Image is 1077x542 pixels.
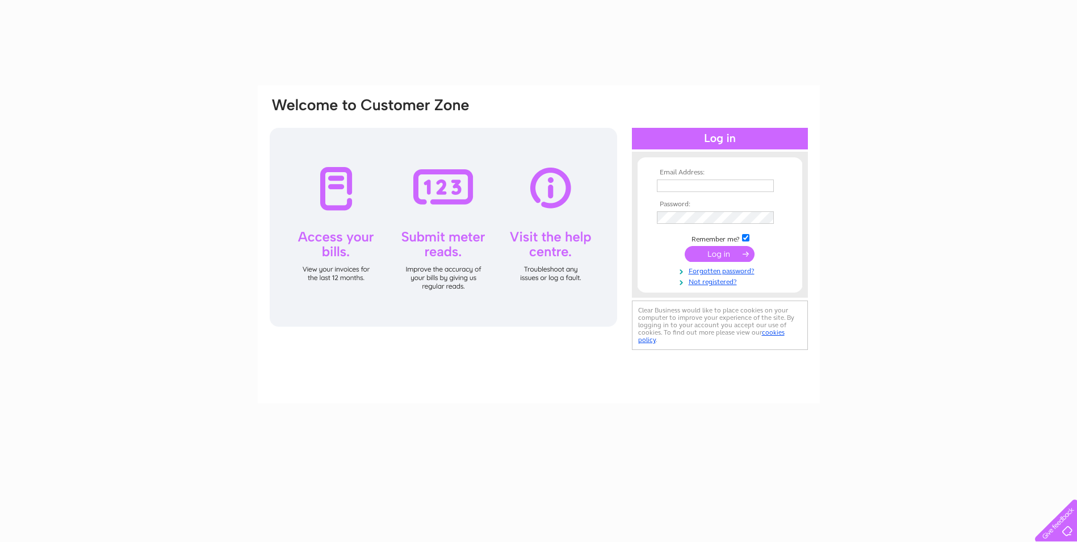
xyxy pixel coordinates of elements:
[685,246,755,262] input: Submit
[657,276,786,286] a: Not registered?
[654,169,786,177] th: Email Address:
[632,301,808,350] div: Clear Business would like to place cookies on your computer to improve your experience of the sit...
[657,265,786,276] a: Forgotten password?
[654,232,786,244] td: Remember me?
[638,328,785,344] a: cookies policy
[654,201,786,209] th: Password:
